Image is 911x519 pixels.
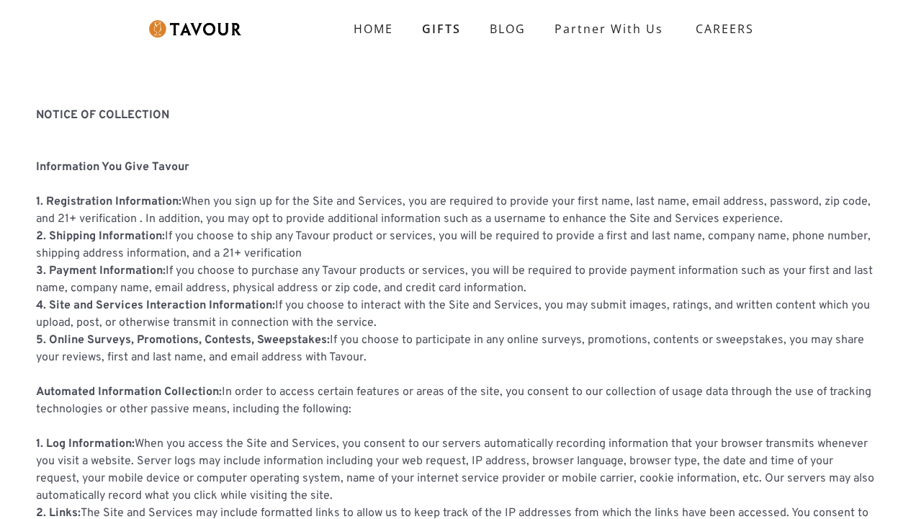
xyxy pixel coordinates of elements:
[36,195,181,209] strong: 1. Registration Information:
[696,14,754,43] strong: CAREERS
[36,160,189,174] strong: Information You Give Tavour ‍
[36,298,275,313] strong: 4. Site and Services Interaction Information:
[36,264,166,278] strong: 3. Payment Information:
[540,14,678,43] a: partner with us
[36,385,222,399] strong: Automated Information Collection:
[408,14,475,43] a: GIFTS
[36,229,165,244] strong: 2. Shipping Information:
[36,437,135,451] strong: 1. Log Information:
[475,14,540,43] a: BLOG
[678,9,765,49] a: CAREERS
[339,14,408,43] a: HOME
[36,333,330,347] strong: 5. Online Surveys, Promotions, Contests, Sweepstakes:
[36,108,169,123] strong: NOTICE OF COLLECTION ‍
[354,21,393,37] strong: HOME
